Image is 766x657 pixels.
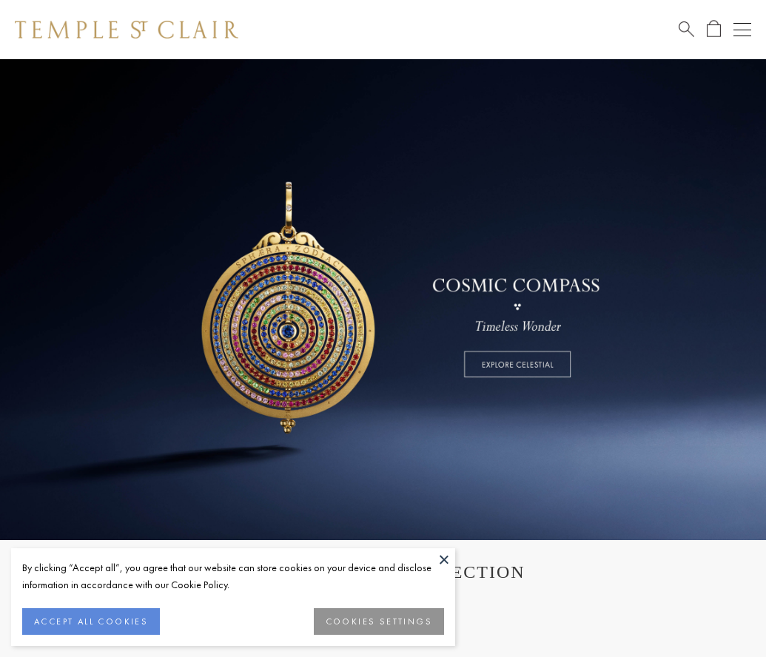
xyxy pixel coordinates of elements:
button: Open navigation [733,21,751,38]
img: Temple St. Clair [15,21,238,38]
a: Search [679,20,694,38]
button: COOKIES SETTINGS [314,608,444,635]
a: Open Shopping Bag [707,20,721,38]
button: ACCEPT ALL COOKIES [22,608,160,635]
div: By clicking “Accept all”, you agree that our website can store cookies on your device and disclos... [22,559,444,593]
